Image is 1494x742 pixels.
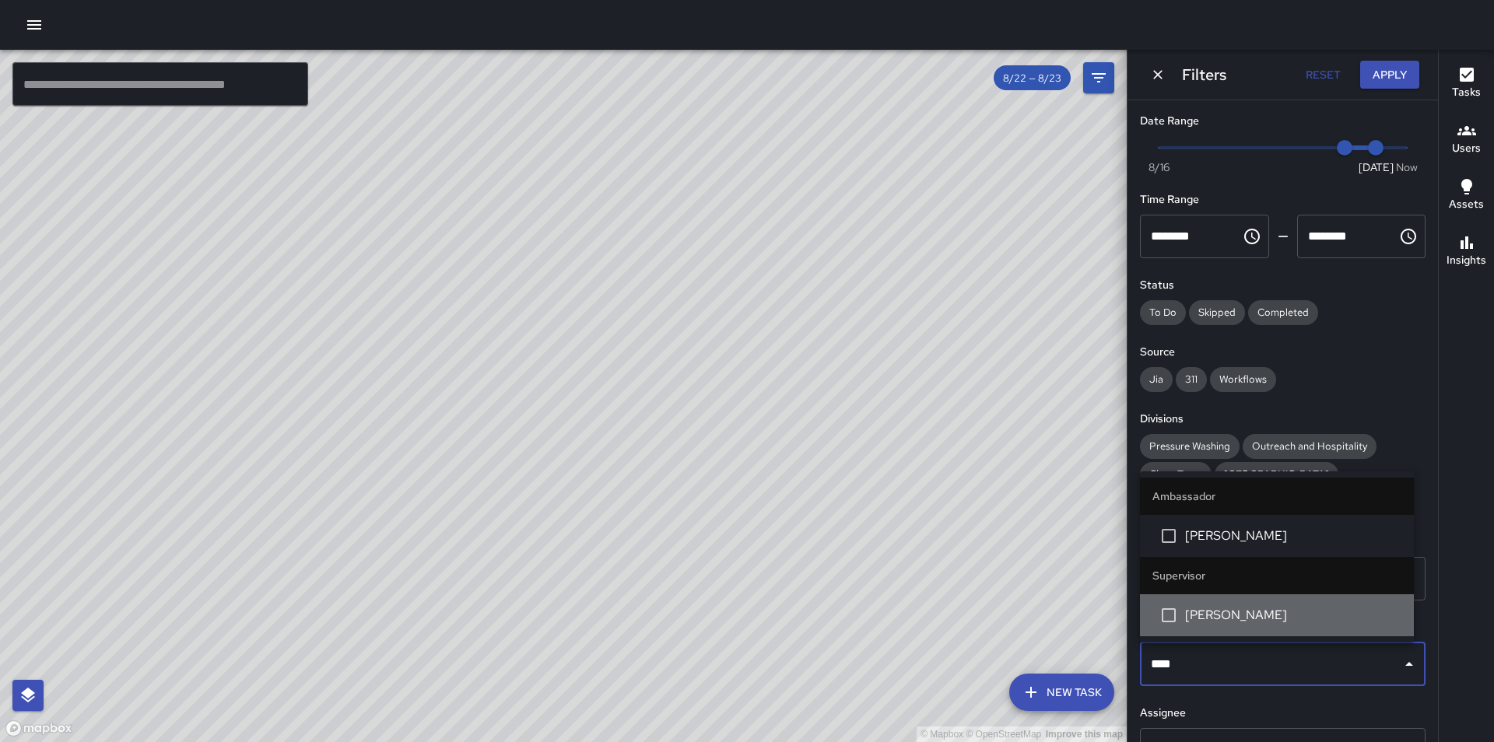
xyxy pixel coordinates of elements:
[1140,434,1240,459] div: Pressure Washing
[994,72,1071,85] span: 8/22 — 8/23
[1140,367,1173,392] div: Jia
[1149,159,1170,175] span: 8/16
[1439,224,1494,280] button: Insights
[1360,61,1419,89] button: Apply
[1009,674,1114,711] button: New Task
[1393,221,1424,252] button: Choose time, selected time is 11:59 PM
[1140,277,1426,294] h6: Status
[1452,84,1481,101] h6: Tasks
[1452,140,1481,157] h6: Users
[1140,462,1212,487] div: Clean Team
[1140,306,1186,319] span: To Do
[1215,467,1338,481] span: [GEOGRAPHIC_DATA]
[1439,168,1494,224] button: Assets
[1140,467,1212,481] span: Clean Team
[1189,306,1245,319] span: Skipped
[1236,221,1268,252] button: Choose time, selected time is 12:00 AM
[1185,606,1401,625] span: [PERSON_NAME]
[1176,367,1207,392] div: 311
[1140,373,1173,386] span: Jia
[1210,367,1276,392] div: Workflows
[1447,252,1486,269] h6: Insights
[1248,306,1318,319] span: Completed
[1398,653,1420,675] button: Close
[1140,344,1426,361] h6: Source
[1140,478,1414,515] li: Ambassador
[1176,373,1207,386] span: 311
[1449,196,1484,213] h6: Assets
[1396,159,1418,175] span: Now
[1185,527,1401,545] span: [PERSON_NAME]
[1210,373,1276,386] span: Workflows
[1083,62,1114,93] button: Filters
[1189,300,1245,325] div: Skipped
[1248,300,1318,325] div: Completed
[1359,159,1394,175] span: [DATE]
[1140,191,1426,208] h6: Time Range
[1140,411,1426,428] h6: Divisions
[1140,113,1426,130] h6: Date Range
[1439,56,1494,112] button: Tasks
[1439,112,1494,168] button: Users
[1215,462,1338,487] div: [GEOGRAPHIC_DATA]
[1182,62,1226,87] h6: Filters
[1140,300,1186,325] div: To Do
[1140,439,1240,453] span: Pressure Washing
[1140,705,1426,722] h6: Assignee
[1243,439,1377,453] span: Outreach and Hospitality
[1298,61,1348,89] button: Reset
[1140,557,1414,594] li: Supervisor
[1146,63,1170,86] button: Dismiss
[1243,434,1377,459] div: Outreach and Hospitality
